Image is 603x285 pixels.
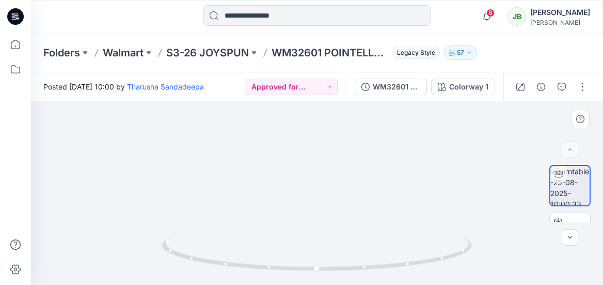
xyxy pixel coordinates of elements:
div: WM32601 POINTELLE TANK_DEVELOPMENT [373,81,420,93]
a: S3-26 JOYSPUN [166,46,249,60]
button: Colorway 1 [431,79,495,95]
button: 57 [444,46,477,60]
button: Legacy Style [388,46,440,60]
p: WM32601 POINTELLE TANK_DEVELOPMENT [272,46,388,60]
img: turntable-25-08-2025-10:00:33 [550,166,590,205]
span: Legacy Style [392,47,440,59]
div: [PERSON_NAME] [530,19,590,26]
div: JB [507,7,526,26]
button: Details [533,79,549,95]
div: [PERSON_NAME] [530,6,590,19]
span: Posted [DATE] 10:00 by [43,81,204,92]
a: Folders [43,46,80,60]
a: Tharusha Sandadeepa [127,82,204,91]
span: 8 [486,9,495,17]
p: 57 [457,47,464,58]
a: Walmart [103,46,144,60]
div: Colorway 1 [449,81,488,93]
button: WM32601 POINTELLE TANK_DEVELOPMENT [355,79,427,95]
